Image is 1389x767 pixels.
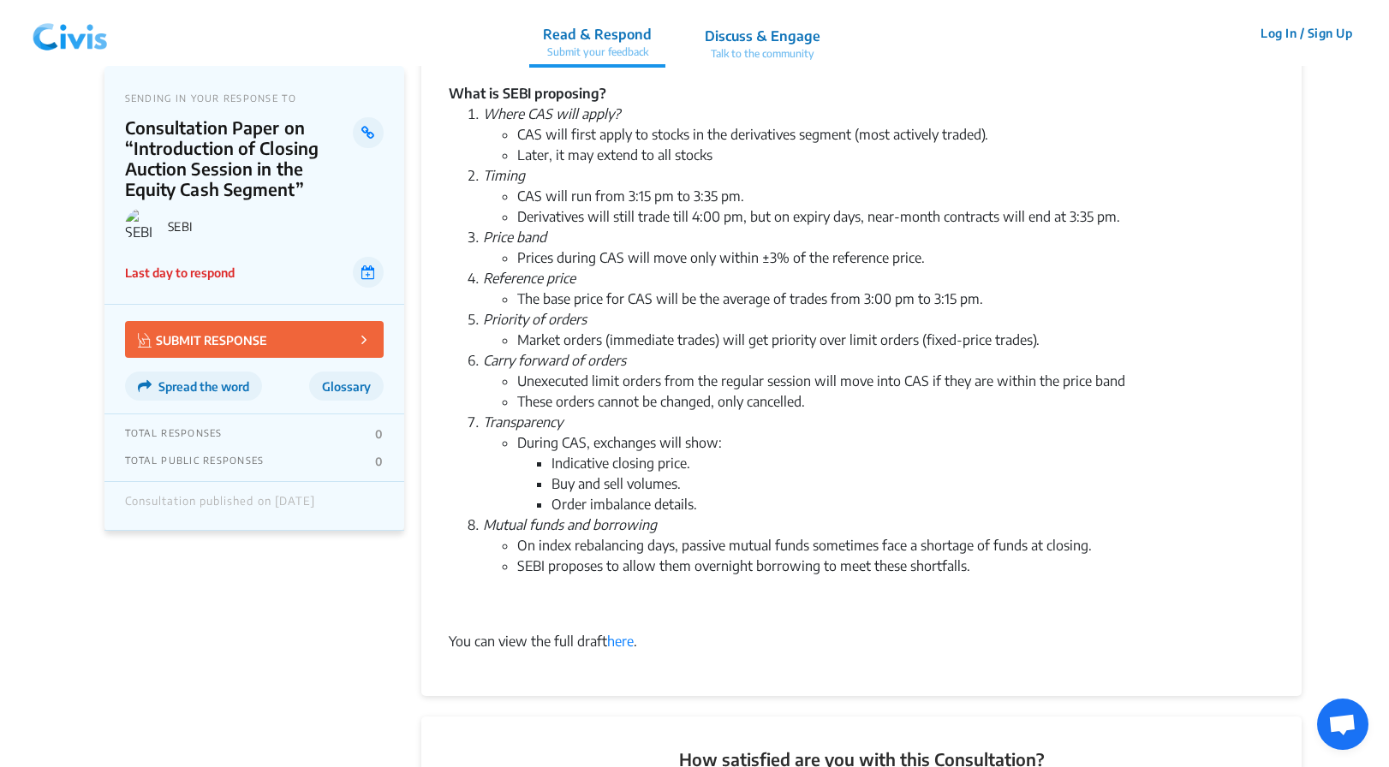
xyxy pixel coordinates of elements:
strong: What is SEBI proposing? [449,85,606,102]
button: Spread the word [125,372,262,401]
em: Priority of orders [483,311,587,328]
p: Last day to respond [125,264,235,282]
img: Vector.jpg [138,333,152,348]
li: Market orders (immediate trades) will get priority over limit orders (fixed-price trades). [517,330,1275,350]
p: Consultation Paper on “Introduction of Closing Auction Session in the Equity Cash Segment” [125,117,354,199]
p: SENDING IN YOUR RESPONSE TO [125,92,384,104]
em: Mutual funds and borrowing [483,516,657,533]
li: Buy and sell volumes. [551,473,1275,494]
li: Later, it may extend to all stocks [517,145,1275,165]
em: Price band [483,229,546,246]
li: On index rebalancing days, passive mutual funds sometimes face a shortage of funds at closing. [517,535,1275,556]
div: Open chat [1317,699,1368,750]
p: TOTAL PUBLIC RESPONSES [125,455,265,468]
button: Log In / Sign Up [1249,20,1363,46]
li: CAS will run from 3:15 pm to 3:35 pm. [517,186,1275,206]
button: SUBMIT RESPONSE [125,321,384,358]
li: Derivatives will still trade till 4:00 pm, but on expiry days, near-month contracts will end at 3... [517,206,1275,227]
li: The base price for CAS will be the average of trades from 3:00 pm to 3:15 pm. [517,288,1275,309]
em: Transparency [483,413,563,431]
a: here [607,633,634,650]
em: Carry forward of orders [483,352,626,369]
div: You can view the full draft . [449,631,1275,651]
span: Glossary [322,379,371,394]
img: SEBI logo [125,208,161,244]
li: Prices during CAS will move only within ±3% of the reference price. [517,247,1275,268]
li: SEBI proposes to allow them overnight borrowing to meet these shortfalls. [517,556,1275,597]
button: Glossary [309,372,384,401]
p: SEBI [168,219,384,234]
li: Unexecuted limit orders from the regular session will move into CAS if they are within the price ... [517,371,1275,391]
p: TOTAL RESPONSES [125,427,223,441]
em: Where CAS will apply? [483,105,620,122]
p: 0 [375,455,383,468]
li: Order imbalance details. [551,494,1275,514]
p: Talk to the community [705,46,820,62]
li: These orders cannot be changed, only cancelled. [517,391,1275,412]
img: navlogo.png [26,8,115,59]
span: Spread the word [158,379,249,394]
em: Timing [483,167,525,184]
p: SUBMIT RESPONSE [138,330,267,349]
li: During CAS, exchanges will show: [517,432,1275,514]
div: Consultation published on [DATE] [125,495,315,517]
li: Indicative closing price. [551,453,1275,473]
li: CAS will first apply to stocks in the derivatives segment (most actively traded). [517,124,1275,145]
p: Submit your feedback [543,45,652,60]
p: Read & Respond [543,24,652,45]
em: Reference price [483,270,575,287]
p: Discuss & Engage [705,26,820,46]
p: 0 [375,427,383,441]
